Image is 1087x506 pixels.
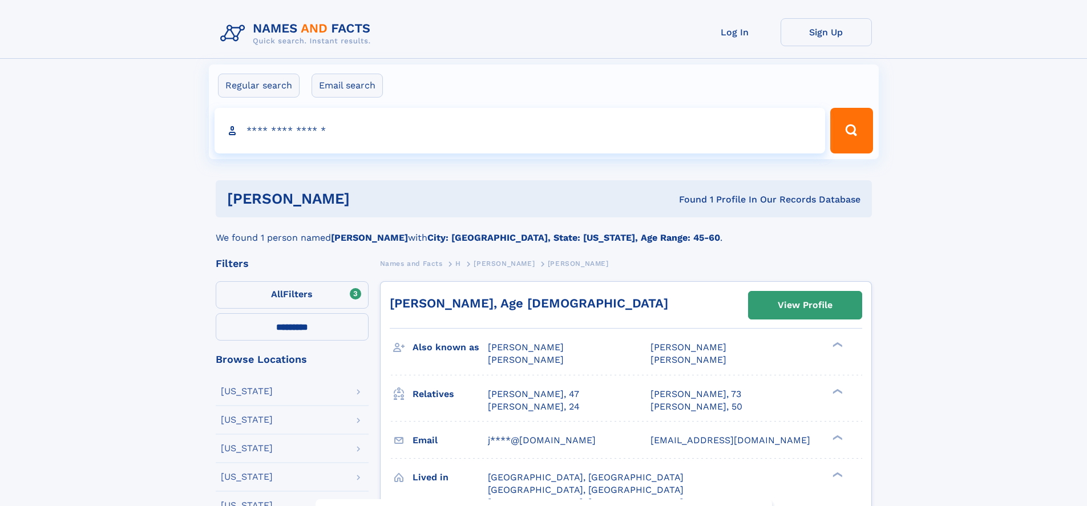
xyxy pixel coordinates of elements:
[514,193,860,206] div: Found 1 Profile In Our Records Database
[227,192,515,206] h1: [PERSON_NAME]
[221,444,273,453] div: [US_STATE]
[455,260,461,268] span: H
[216,258,369,269] div: Filters
[488,342,564,353] span: [PERSON_NAME]
[548,260,609,268] span: [PERSON_NAME]
[488,354,564,365] span: [PERSON_NAME]
[221,472,273,481] div: [US_STATE]
[488,472,684,483] span: [GEOGRAPHIC_DATA], [GEOGRAPHIC_DATA]
[781,18,872,46] a: Sign Up
[749,292,862,319] a: View Profile
[216,281,369,309] label: Filters
[221,415,273,424] div: [US_STATE]
[650,388,741,400] a: [PERSON_NAME], 73
[488,388,579,400] a: [PERSON_NAME], 47
[488,400,580,413] a: [PERSON_NAME], 24
[390,296,668,310] a: [PERSON_NAME], Age [DEMOGRAPHIC_DATA]
[216,354,369,365] div: Browse Locations
[455,256,461,270] a: H
[218,74,300,98] label: Regular search
[778,292,833,318] div: View Profile
[830,471,843,478] div: ❯
[413,468,488,487] h3: Lived in
[474,260,535,268] span: [PERSON_NAME]
[427,232,720,243] b: City: [GEOGRAPHIC_DATA], State: [US_STATE], Age Range: 45-60
[413,431,488,450] h3: Email
[830,341,843,349] div: ❯
[488,484,684,495] span: [GEOGRAPHIC_DATA], [GEOGRAPHIC_DATA]
[650,342,726,353] span: [PERSON_NAME]
[312,74,383,98] label: Email search
[271,289,283,299] span: All
[650,354,726,365] span: [PERSON_NAME]
[380,256,443,270] a: Names and Facts
[413,338,488,357] h3: Also known as
[331,232,408,243] b: [PERSON_NAME]
[830,108,872,153] button: Search Button
[474,256,535,270] a: [PERSON_NAME]
[650,400,742,413] a: [PERSON_NAME], 50
[413,384,488,404] h3: Relatives
[830,434,843,441] div: ❯
[216,18,380,49] img: Logo Names and Facts
[221,387,273,396] div: [US_STATE]
[830,387,843,395] div: ❯
[650,435,810,446] span: [EMAIL_ADDRESS][DOMAIN_NAME]
[689,18,781,46] a: Log In
[215,108,826,153] input: search input
[216,217,872,245] div: We found 1 person named with .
